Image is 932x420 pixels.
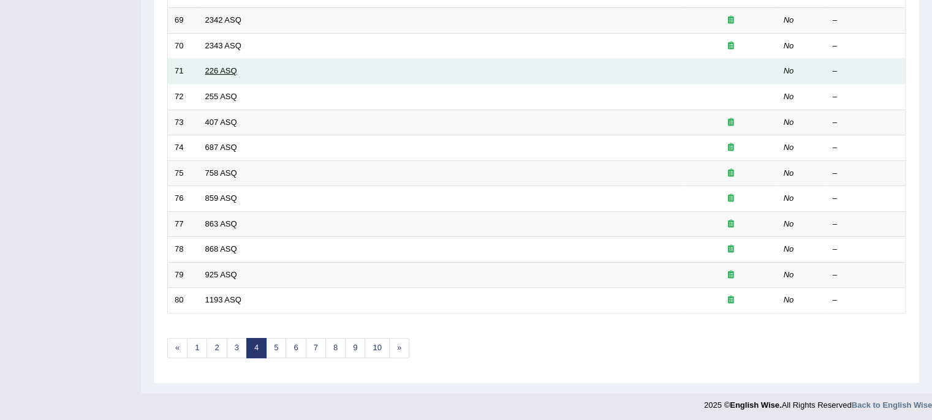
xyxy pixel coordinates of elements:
[784,193,794,203] em: No
[692,40,770,52] div: Exam occurring question
[168,288,199,313] td: 80
[227,338,247,358] a: 3
[168,262,199,288] td: 79
[833,40,899,52] div: –
[730,400,781,410] strong: English Wise.
[205,41,241,50] a: 2343 ASQ
[168,8,199,34] td: 69
[168,59,199,84] td: 71
[168,160,199,186] td: 75
[833,294,899,306] div: –
[692,193,770,204] div: Exam occurring question
[205,168,237,178] a: 758 ASQ
[306,338,326,358] a: 7
[246,338,267,358] a: 4
[784,118,794,127] em: No
[833,66,899,77] div: –
[833,142,899,154] div: –
[205,15,241,24] a: 2342 ASQ
[205,92,237,101] a: 255 ASQ
[833,269,899,281] div: –
[205,244,237,253] a: 868 ASQ
[833,117,899,129] div: –
[168,237,199,263] td: 78
[205,118,237,127] a: 407 ASQ
[167,338,188,358] a: «
[286,338,306,358] a: 6
[784,295,794,304] em: No
[187,338,207,358] a: 1
[784,66,794,75] em: No
[205,193,237,203] a: 859 ASQ
[833,244,899,255] div: –
[365,338,389,358] a: 10
[692,168,770,179] div: Exam occurring question
[852,400,932,410] a: Back to English Wise
[168,110,199,135] td: 73
[784,270,794,279] em: No
[168,84,199,110] td: 72
[784,15,794,24] em: No
[784,168,794,178] em: No
[784,92,794,101] em: No
[168,211,199,237] td: 77
[205,219,237,228] a: 863 ASQ
[704,393,932,411] div: 2025 © All Rights Reserved
[168,186,199,212] td: 76
[784,41,794,50] em: No
[205,270,237,279] a: 925 ASQ
[325,338,346,358] a: 8
[168,135,199,161] td: 74
[266,338,286,358] a: 5
[833,168,899,179] div: –
[205,66,237,75] a: 226 ASQ
[692,117,770,129] div: Exam occurring question
[345,338,365,358] a: 9
[205,295,241,304] a: 1193 ASQ
[692,294,770,306] div: Exam occurring question
[205,143,237,152] a: 687 ASQ
[784,244,794,253] em: No
[784,143,794,152] em: No
[692,269,770,281] div: Exam occurring question
[206,338,227,358] a: 2
[833,91,899,103] div: –
[784,219,794,228] em: No
[389,338,409,358] a: »
[692,15,770,26] div: Exam occurring question
[168,33,199,59] td: 70
[692,142,770,154] div: Exam occurring question
[833,15,899,26] div: –
[833,219,899,230] div: –
[692,244,770,255] div: Exam occurring question
[833,193,899,204] div: –
[692,219,770,230] div: Exam occurring question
